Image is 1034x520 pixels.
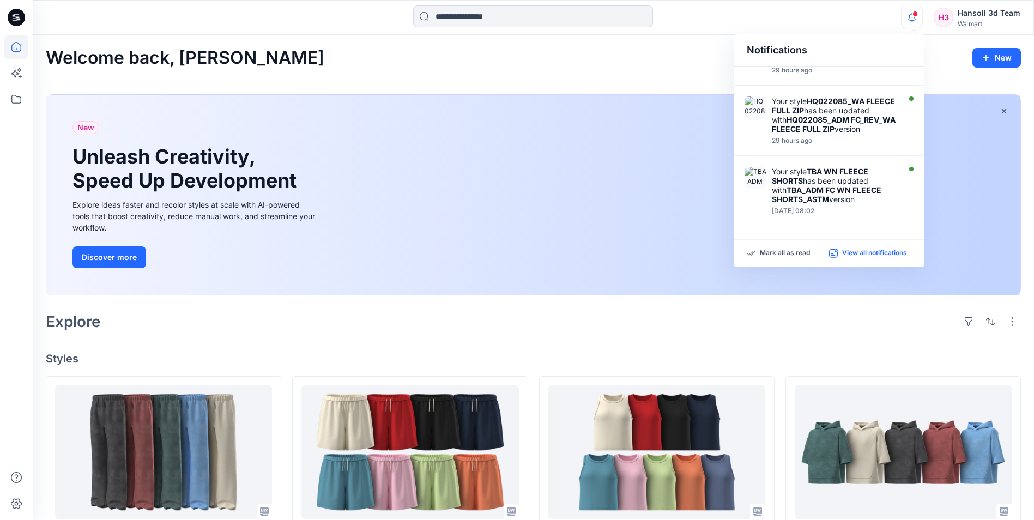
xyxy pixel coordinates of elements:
[46,313,101,330] h2: Explore
[745,96,766,118] img: HQ022085_ADM FC_REV_WA FLEECE FULL ZIP
[772,167,897,204] div: Your style has been updated with version
[46,352,1021,365] h4: Styles
[72,246,318,268] a: Discover more
[72,199,318,233] div: Explore ideas faster and recolor styles at scale with AI-powered tools that boost creativity, red...
[548,385,765,519] a: TBA WA TANK
[72,145,301,192] h1: Unleash Creativity, Speed Up Development
[55,385,272,519] a: HQ025865_WA OPEN LEG PANT
[46,48,324,68] h2: Welcome back, [PERSON_NAME]
[772,185,881,204] strong: TBA_ADM FC WN FLEECE SHORTS_ASTM
[972,48,1021,68] button: New
[795,385,1012,519] a: HQ022091_WA SS FLEECE HOODIE
[772,66,897,74] div: Monday, August 11, 2025 01:29
[772,207,897,215] div: Friday, August 08, 2025 08:02
[958,7,1020,20] div: Hansoll 3d Team
[77,121,94,134] span: New
[772,96,897,134] div: Your style has been updated with version
[72,246,146,268] button: Discover more
[958,20,1020,28] div: Walmart
[772,137,897,144] div: Monday, August 11, 2025 00:50
[934,8,953,27] div: H3
[772,96,895,115] strong: HQ022085_WA FLEECE FULL ZIP
[842,249,907,258] p: View all notifications
[760,249,810,258] p: Mark all as read
[734,34,924,67] div: Notifications
[301,385,518,519] a: TBA WA SHORTS
[772,115,896,134] strong: HQ022085_ADM FC_REV_WA FLEECE FULL ZIP
[745,167,766,189] img: TBA_ADM FC WN FLEECE SHORTS_ASTM
[772,167,868,185] strong: TBA WN FLEECE SHORTS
